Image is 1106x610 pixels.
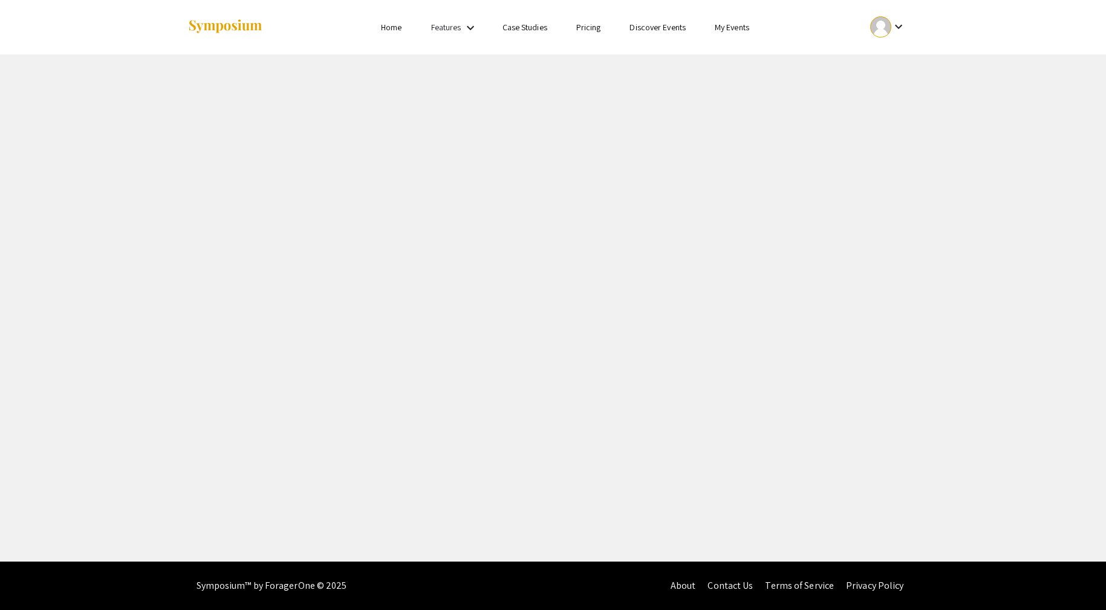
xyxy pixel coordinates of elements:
a: Case Studies [503,22,547,33]
a: Features [431,22,461,33]
a: Privacy Policy [846,579,903,592]
a: Terms of Service [765,579,834,592]
a: Home [381,22,402,33]
button: Expand account dropdown [857,13,919,41]
mat-icon: Expand account dropdown [891,19,906,34]
a: My Events [715,22,749,33]
a: Pricing [576,22,601,33]
a: Discover Events [629,22,686,33]
mat-icon: Expand Features list [463,21,478,35]
a: About [671,579,696,592]
div: Symposium™ by ForagerOne © 2025 [197,562,347,610]
iframe: Chat [1055,556,1097,601]
a: Contact Us [708,579,753,592]
img: Symposium by ForagerOne [187,19,263,35]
